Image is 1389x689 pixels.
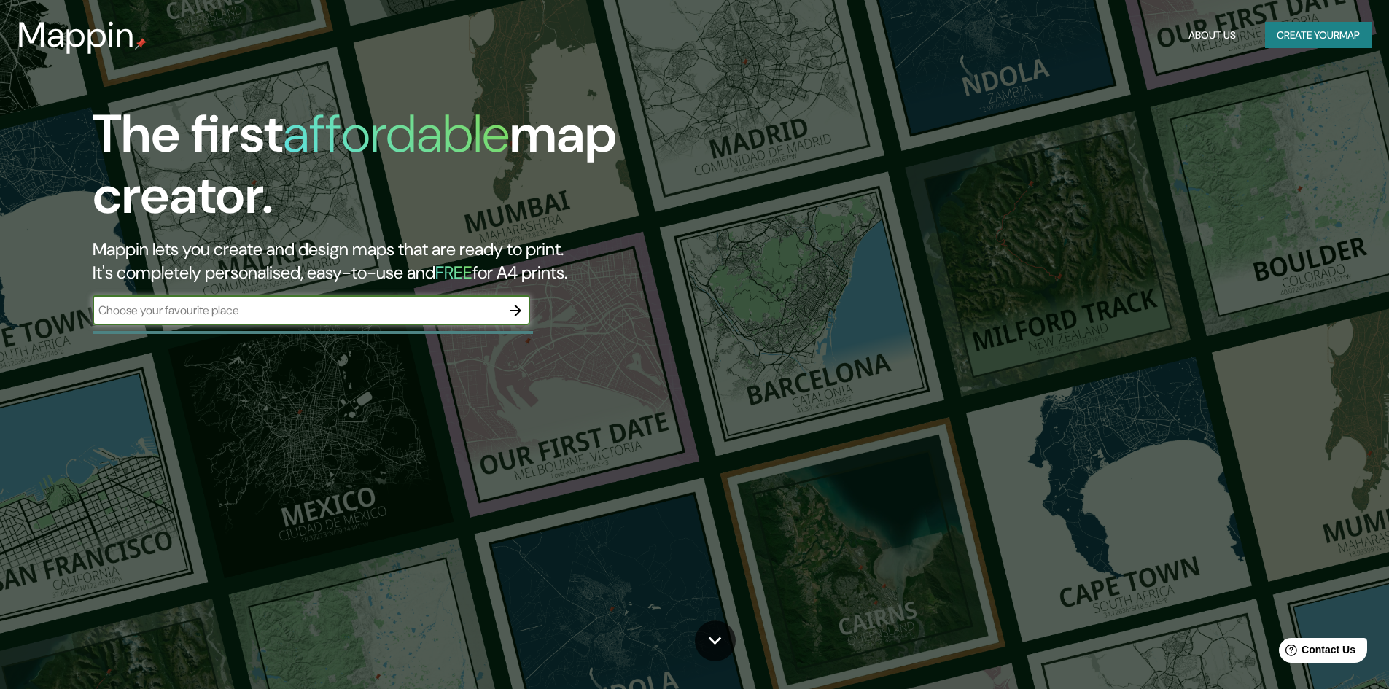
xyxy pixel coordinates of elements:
h1: affordable [283,100,510,168]
h2: Mappin lets you create and design maps that are ready to print. It's completely personalised, eas... [93,238,787,284]
button: Create yourmap [1265,22,1372,49]
img: mappin-pin [135,38,147,50]
h1: The first map creator. [93,104,787,238]
input: Choose your favourite place [93,302,501,319]
h3: Mappin [17,15,135,55]
h5: FREE [435,261,472,284]
iframe: Help widget launcher [1259,632,1373,673]
button: About Us [1183,22,1242,49]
